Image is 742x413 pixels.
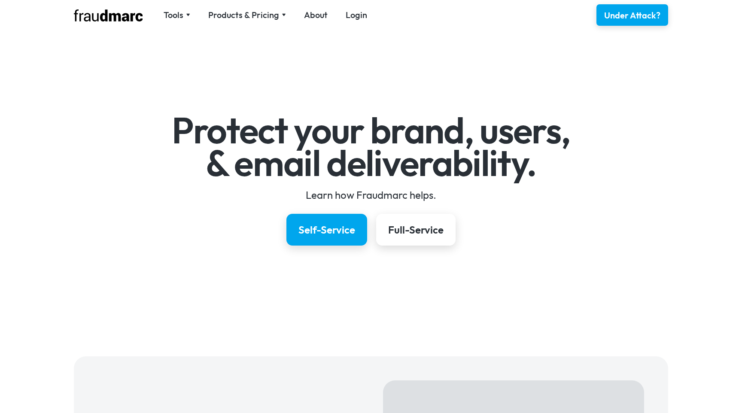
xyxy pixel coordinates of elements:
a: About [304,9,328,21]
div: Products & Pricing [208,9,279,21]
a: Under Attack? [596,4,668,26]
a: Login [346,9,367,21]
div: Learn how Fraudmarc helps. [122,188,620,202]
div: Tools [164,9,183,21]
div: Full-Service [388,223,444,237]
div: Tools [164,9,190,21]
div: Products & Pricing [208,9,286,21]
a: Self-Service [286,214,367,246]
a: Full-Service [376,214,456,246]
h1: Protect your brand, users, & email deliverability. [122,114,620,179]
div: Self-Service [298,223,355,237]
div: Under Attack? [604,9,660,21]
